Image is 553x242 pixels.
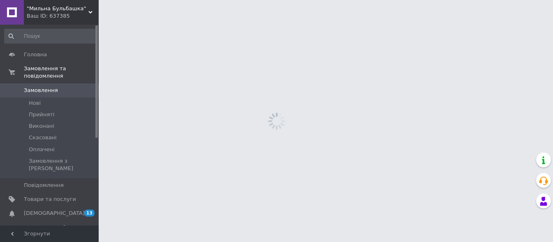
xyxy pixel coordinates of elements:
span: Показники роботи компанії [24,224,76,239]
span: "Мильна Бульбашка" [27,5,88,12]
span: Скасовані [29,134,57,141]
span: Прийняті [29,111,54,118]
span: [DEMOGRAPHIC_DATA] [24,210,85,217]
input: Пошук [4,29,97,44]
span: Оплачені [29,146,55,153]
span: Замовлення [24,87,58,94]
span: Замовлення та повідомлення [24,65,99,80]
span: Головна [24,51,47,58]
span: Товари та послуги [24,196,76,203]
div: Ваш ID: 637385 [27,12,99,20]
span: Повідомлення [24,182,64,189]
span: Замовлення з [PERSON_NAME] [29,157,96,172]
span: Виконані [29,122,54,130]
span: 13 [84,210,95,217]
span: Нові [29,99,41,107]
